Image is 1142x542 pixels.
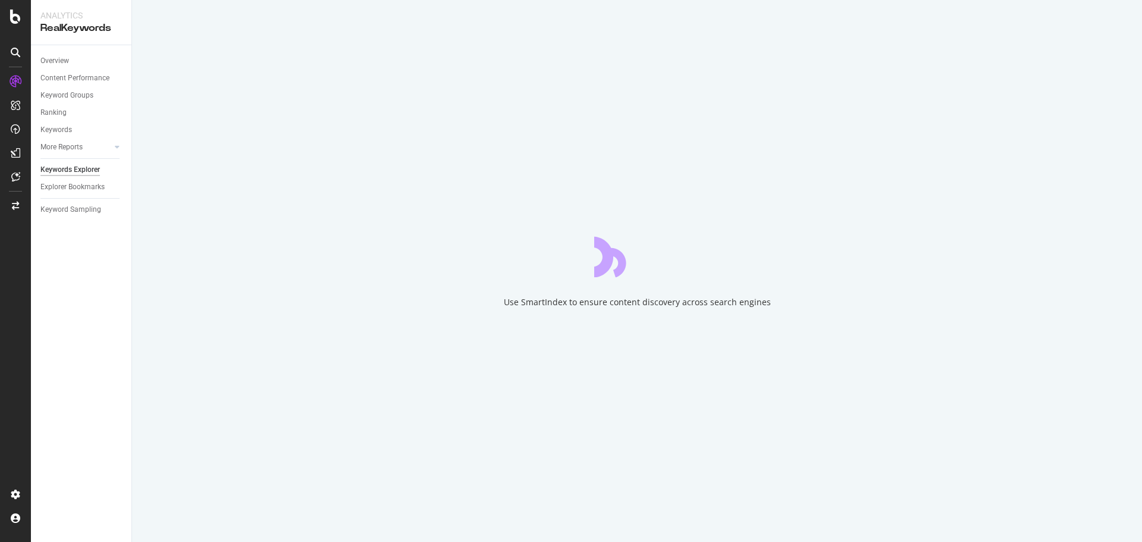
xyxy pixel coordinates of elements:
div: Keywords [40,124,72,136]
div: Ranking [40,106,67,119]
div: Analytics [40,10,122,21]
a: Ranking [40,106,123,119]
div: Keyword Groups [40,89,93,102]
div: Keywords Explorer [40,164,100,176]
div: Overview [40,55,69,67]
a: Keyword Groups [40,89,123,102]
div: RealKeywords [40,21,122,35]
div: More Reports [40,141,83,153]
div: Content Performance [40,72,109,84]
div: Use SmartIndex to ensure content discovery across search engines [504,296,771,308]
div: Keyword Sampling [40,203,101,216]
a: Keywords [40,124,123,136]
a: More Reports [40,141,111,153]
a: Explorer Bookmarks [40,181,123,193]
a: Keywords Explorer [40,164,123,176]
div: animation [594,234,680,277]
a: Keyword Sampling [40,203,123,216]
div: Explorer Bookmarks [40,181,105,193]
a: Overview [40,55,123,67]
a: Content Performance [40,72,123,84]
